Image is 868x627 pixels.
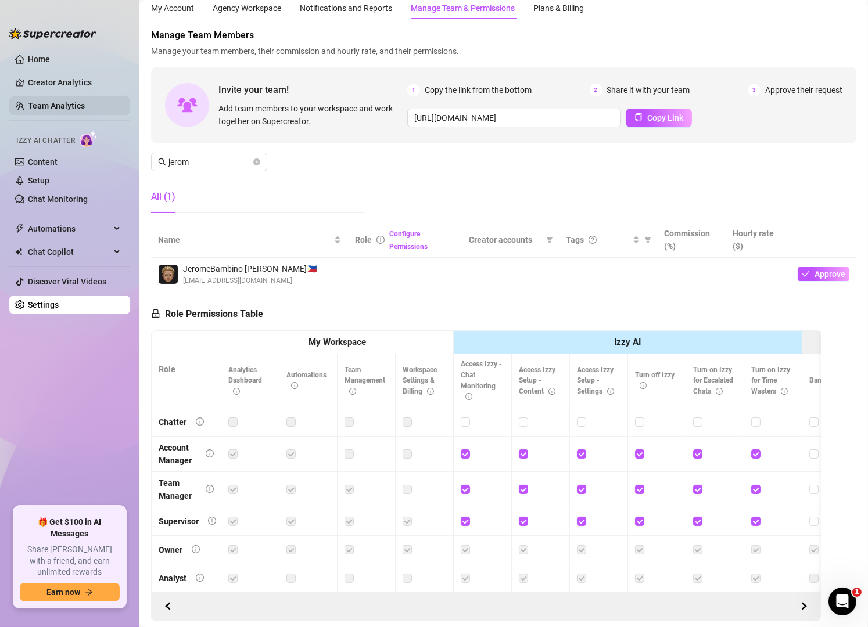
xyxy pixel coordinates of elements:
span: question-circle [589,236,597,244]
th: Commission (%) [657,222,726,258]
button: Copy Link [626,109,692,127]
span: info-circle [465,393,472,400]
span: info-circle [349,388,356,395]
th: Role [152,331,221,408]
span: info-circle [427,388,434,395]
div: Supervisor [159,515,199,528]
a: Home [28,55,50,64]
span: Approve their request [765,84,842,96]
th: Hourly rate ($) [726,222,791,258]
img: JeromeBambino El Garcia [159,265,178,284]
button: Scroll Backward [795,597,813,616]
span: info-circle [716,388,723,395]
span: copy [634,113,643,121]
span: 3 [748,84,761,96]
div: Manage Team & Permissions [411,2,515,15]
span: 2 [590,84,602,96]
span: filter [644,236,651,243]
span: Manage Team Members [151,28,856,42]
span: search [158,158,166,166]
span: Access Izzy - Chat Monitoring [461,360,502,401]
span: info-circle [192,545,200,553]
div: Agency Workspace [213,2,281,15]
a: Settings [28,300,59,309]
img: Chat Copilot [15,248,23,256]
span: Automations [286,371,327,390]
span: filter [546,236,553,243]
span: Approve [815,269,845,279]
span: Tags [566,233,584,246]
span: 1 [407,84,420,96]
span: Role [355,235,372,244]
span: [EMAIL_ADDRESS][DOMAIN_NAME] [183,275,317,286]
span: info-circle [196,417,204,426]
div: Account Manager [159,441,196,467]
span: info-circle [781,388,788,395]
span: Copy the link from the bottom [425,84,532,96]
span: Chat Copilot [28,243,110,261]
a: Chat Monitoring [28,194,88,204]
a: Configure Permissions [389,230,428,251]
h5: Role Permissions Table [151,307,263,321]
img: logo-BBDzfeDw.svg [9,28,96,39]
button: close-circle [253,158,260,165]
span: Add team members to your workspace and work together on Supercreator. [218,102,403,128]
span: info-circle [376,236,385,244]
span: Workspace Settings & Billing [403,366,437,396]
span: filter [544,231,555,248]
span: Analytics Dashboard [228,366,262,396]
strong: Izzy AI [614,337,641,347]
iframe: Intercom live chat [828,588,856,615]
span: info-circle [291,382,298,389]
input: Search members [168,156,251,168]
span: filter [642,231,654,248]
th: Name [151,222,348,258]
span: 1 [852,588,862,597]
span: right [800,602,808,610]
span: info-circle [233,388,240,395]
a: Setup [28,176,49,185]
a: Team Analytics [28,101,85,110]
span: Invite your team! [218,82,407,97]
span: Access Izzy Setup - Settings [577,366,614,396]
button: Approve [798,267,849,281]
span: Izzy AI Chatter [16,135,75,146]
a: Creator Analytics [28,73,121,92]
span: Name [158,233,332,246]
span: left [164,602,172,610]
span: Creator accounts [469,233,541,246]
span: Turn on Izzy for Time Wasters [751,366,790,396]
span: JeromeBambino [PERSON_NAME] 🇵🇭 [183,262,317,275]
span: thunderbolt [15,224,24,233]
span: info-circle [208,517,216,525]
span: Copy Link [647,113,683,122]
div: Notifications and Reports [300,2,392,15]
span: 🎁 Get $100 in AI Messages [20,517,120,539]
div: All (1) [151,190,175,204]
span: Turn on Izzy for Escalated Chats [693,366,733,396]
span: info-circle [640,382,647,389]
span: info-circle [548,388,555,395]
span: Share [PERSON_NAME] with a friend, and earn unlimited rewards [20,544,120,578]
span: Earn now [46,588,80,597]
div: Owner [159,543,182,556]
span: info-circle [196,574,204,582]
button: Earn nowarrow-right [20,583,120,601]
span: Team Management [345,366,385,396]
div: Analyst [159,572,186,585]
span: Access Izzy Setup - Content [519,366,555,396]
span: Share it with your team [607,84,690,96]
div: Team Manager [159,477,196,502]
span: Manage your team members, their commission and hourly rate, and their permissions. [151,45,856,57]
span: info-circle [206,485,214,493]
span: Bank [809,376,837,384]
button: Scroll Forward [159,597,177,616]
a: Discover Viral Videos [28,277,106,286]
img: AI Chatter [80,131,98,147]
span: lock [151,309,160,318]
div: Chatter [159,416,186,428]
strong: My Workspace [309,337,366,347]
span: check [802,270,810,278]
span: info-circle [206,449,214,457]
